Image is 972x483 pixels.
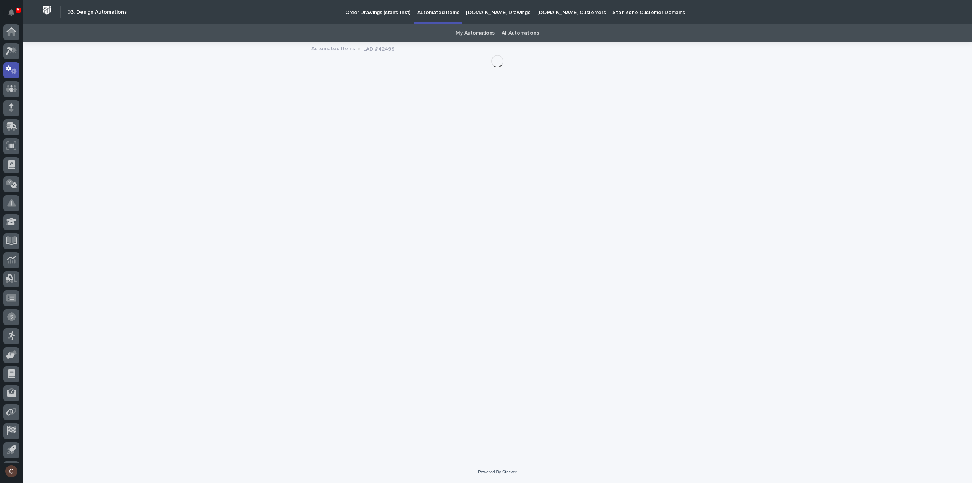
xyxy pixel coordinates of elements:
p: LAD #42499 [363,44,395,52]
img: Workspace Logo [40,3,54,17]
div: Notifications5 [9,9,19,21]
h2: 03. Design Automations [67,9,127,16]
p: 5 [17,7,19,13]
button: users-avatar [3,463,19,479]
button: Notifications [3,5,19,21]
a: My Automations [456,24,495,42]
a: All Automations [502,24,539,42]
a: Powered By Stacker [478,470,516,474]
a: Automated Items [311,44,355,52]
